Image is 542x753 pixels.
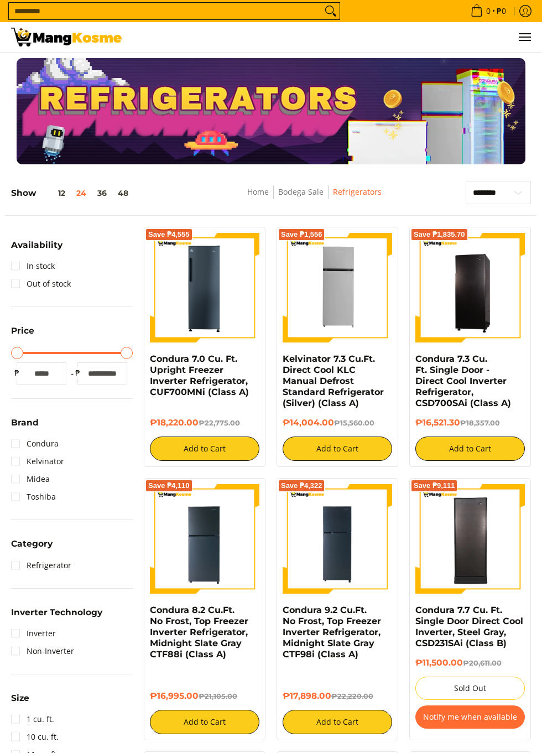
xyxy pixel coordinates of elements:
span: ₱ [72,367,83,378]
h5: Show [11,188,134,198]
span: Price [11,326,34,335]
button: 36 [92,189,112,198]
span: Save ₱1,556 [281,231,322,238]
img: Condura 7.3 Cu. Ft. Single Door - Direct Cool Inverter Refrigerator, CSD700SAi (Class A) [415,234,525,341]
summary: Open [11,608,102,625]
span: Save ₱4,555 [148,231,190,238]
a: In stock [11,257,55,275]
button: Sold Out [415,677,525,700]
a: Kelvinator [11,453,64,470]
del: ₱22,775.00 [199,419,240,427]
span: Brand [11,418,39,427]
a: 10 cu. ft. [11,728,59,746]
span: Save ₱1,835.70 [414,231,465,238]
summary: Open [11,418,39,435]
img: Condura 8.2 Cu.Ft. No Frost, Top Freezer Inverter Refrigerator, Midnight Slate Gray CTF88i (Class A) [150,484,259,594]
del: ₱21,105.00 [199,692,237,700]
nav: Main Menu [133,22,531,52]
a: Inverter [11,625,56,642]
h6: ₱16,521.30 [415,417,525,428]
button: 24 [71,189,92,198]
a: Kelvinator 7.3 Cu.Ft. Direct Cool KLC Manual Defrost Standard Refrigerator (Silver) (Class A) [283,354,384,408]
a: Out of stock [11,275,71,293]
a: Home [247,186,269,197]
button: Add to Cart [415,437,525,461]
button: Add to Cart [283,437,392,461]
button: 48 [112,189,134,198]
del: ₱18,357.00 [460,419,500,427]
a: 1 cu. ft. [11,710,54,728]
summary: Open [11,539,53,556]
button: 12 [36,189,71,198]
h6: ₱16,995.00 [150,690,259,702]
img: Bodega Sale Refrigerator l Mang Kosme: Home Appliances Warehouse Sale [11,28,122,46]
a: Condura 9.2 Cu.Ft. No Frost, Top Freezer Inverter Refrigerator, Midnight Slate Gray CTF98i (Class A) [283,605,381,659]
img: Condura 7.7 Cu. Ft. Single Door Direct Cool Inverter, Steel Gray, CSD231SAi (Class B) [415,485,525,592]
span: ₱ [11,367,22,378]
span: ₱0 [495,7,508,15]
span: Category [11,539,53,548]
h6: ₱17,898.00 [283,690,392,702]
span: • [467,5,509,17]
summary: Open [11,694,29,710]
span: Availability [11,241,62,249]
a: Midea [11,470,50,488]
del: ₱15,560.00 [334,419,374,427]
span: Inverter Technology [11,608,102,616]
summary: Open [11,241,62,257]
button: Menu [518,22,531,52]
span: Save ₱9,111 [414,482,455,489]
summary: Open [11,326,34,343]
button: Search [322,3,340,19]
a: Condura [11,435,59,453]
a: Toshiba [11,488,56,506]
a: Refrigerators [333,186,382,197]
button: Notify me when available [415,705,525,729]
a: Condura 7.7 Cu. Ft. Single Door Direct Cool Inverter, Steel Gray, CSD231SAi (Class B) [415,605,523,648]
img: Condura 9.2 Cu.Ft. No Frost, Top Freezer Inverter Refrigerator, Midnight Slate Gray CTF98i (Class A) [283,484,392,594]
button: Add to Cart [150,437,259,461]
h6: ₱14,004.00 [283,417,392,428]
h6: ₱18,220.00 [150,417,259,428]
span: Save ₱4,110 [148,482,190,489]
a: Bodega Sale [278,186,324,197]
span: 0 [484,7,492,15]
a: Refrigerator [11,557,71,574]
nav: Breadcrumbs [196,185,432,210]
button: Add to Cart [150,710,259,734]
ul: Customer Navigation [133,22,531,52]
a: Non-Inverter [11,642,74,660]
img: Condura 7.0 Cu. Ft. Upright Freezer Inverter Refrigerator, CUF700MNi (Class A) [150,233,259,342]
del: ₱20,611.00 [463,659,502,667]
a: Condura 7.0 Cu. Ft. Upright Freezer Inverter Refrigerator, CUF700MNi (Class A) [150,354,249,397]
button: Add to Cart [283,710,392,734]
del: ₱22,220.00 [331,692,373,700]
span: Size [11,694,29,702]
span: Save ₱4,322 [281,482,322,489]
a: Condura 7.3 Cu. Ft. Single Door - Direct Cool Inverter Refrigerator, CSD700SAi (Class A) [415,354,511,408]
img: Kelvinator 7.3 Cu.Ft. Direct Cool KLC Manual Defrost Standard Refrigerator (Silver) (Class A) [283,233,392,342]
h6: ₱11,500.00 [415,657,525,668]
a: Condura 8.2 Cu.Ft. No Frost, Top Freezer Inverter Refrigerator, Midnight Slate Gray CTF88i (Class A) [150,605,248,659]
